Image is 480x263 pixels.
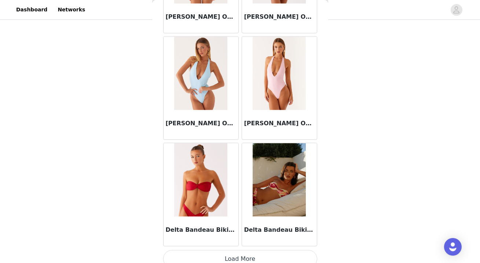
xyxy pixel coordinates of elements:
[166,119,236,128] h3: [PERSON_NAME] One Piece Swimsuit - Blue
[453,4,460,16] div: avatar
[174,37,227,110] img: Delia One Piece Swimsuit - Blue
[166,226,236,234] h3: Delta Bandeau Bikini Top - Deep Red
[253,143,306,217] img: Delta Bandeau Bikini Top - Green Tropical
[174,143,227,217] img: Delta Bandeau Bikini Top - Deep Red
[253,37,306,110] img: Delia One Piece Swimsuit - Pink
[244,226,315,234] h3: Delta Bandeau Bikini Top - Green Tropical
[12,1,52,18] a: Dashboard
[244,119,315,128] h3: [PERSON_NAME] One Piece Swimsuit - Pink
[166,12,236,21] h3: [PERSON_NAME] One Piece Swimsuit - Aqua
[244,12,315,21] h3: [PERSON_NAME] One Piece Swimsuit - Black
[53,1,89,18] a: Networks
[444,238,462,256] div: Open Intercom Messenger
